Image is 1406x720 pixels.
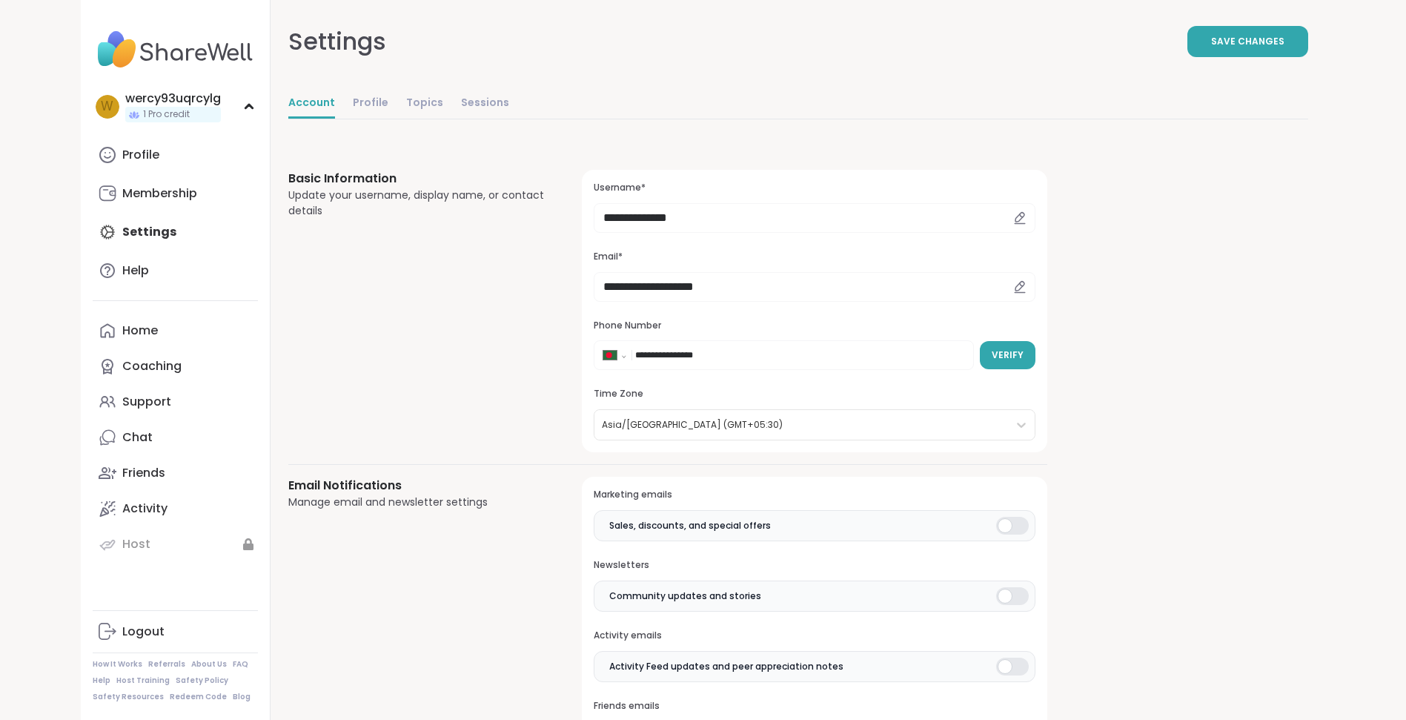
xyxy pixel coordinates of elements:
[122,262,149,279] div: Help
[93,676,110,686] a: Help
[406,89,443,119] a: Topics
[148,659,185,670] a: Referrals
[1187,26,1308,57] button: Save Changes
[93,384,258,420] a: Support
[594,559,1035,572] h3: Newsletters
[594,700,1035,713] h3: Friends emails
[122,501,168,517] div: Activity
[122,429,153,446] div: Chat
[122,624,165,640] div: Logout
[93,455,258,491] a: Friends
[461,89,509,119] a: Sessions
[609,519,771,532] span: Sales, discounts, and special offers
[594,388,1035,400] h3: Time Zone
[93,614,258,650] a: Logout
[288,495,547,510] div: Manage email and newsletter settings
[288,170,547,188] h3: Basic Information
[594,489,1035,501] h3: Marketing emails
[594,182,1035,194] h3: Username*
[122,323,158,339] div: Home
[176,676,228,686] a: Safety Policy
[594,320,1035,332] h3: Phone Number
[93,176,258,211] a: Membership
[93,137,258,173] a: Profile
[122,536,150,552] div: Host
[122,185,197,202] div: Membership
[93,420,258,455] a: Chat
[594,251,1035,263] h3: Email*
[122,465,165,481] div: Friends
[980,341,1035,369] button: Verify
[93,313,258,349] a: Home
[93,349,258,384] a: Coaching
[93,24,258,76] img: ShareWell Nav Logo
[125,90,221,107] div: wercy93uqrcylg
[288,188,547,219] div: Update your username, display name, or contact details
[93,491,258,526] a: Activity
[170,692,227,702] a: Redeem Code
[609,660,843,673] span: Activity Feed updates and peer appreciation notes
[93,692,164,702] a: Safety Resources
[122,358,182,374] div: Coaching
[594,630,1035,642] h3: Activity emails
[288,89,335,119] a: Account
[288,24,386,59] div: Settings
[1211,35,1284,48] span: Save Changes
[353,89,388,119] a: Profile
[93,659,142,670] a: How It Works
[288,477,547,495] h3: Email Notifications
[93,253,258,288] a: Help
[992,349,1024,362] span: Verify
[101,97,113,116] span: w
[143,108,190,121] span: 1 Pro credit
[233,692,251,702] a: Blog
[609,589,761,603] span: Community updates and stories
[116,676,170,686] a: Host Training
[93,526,258,562] a: Host
[122,147,159,163] div: Profile
[191,659,227,670] a: About Us
[122,394,171,410] div: Support
[233,659,248,670] a: FAQ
